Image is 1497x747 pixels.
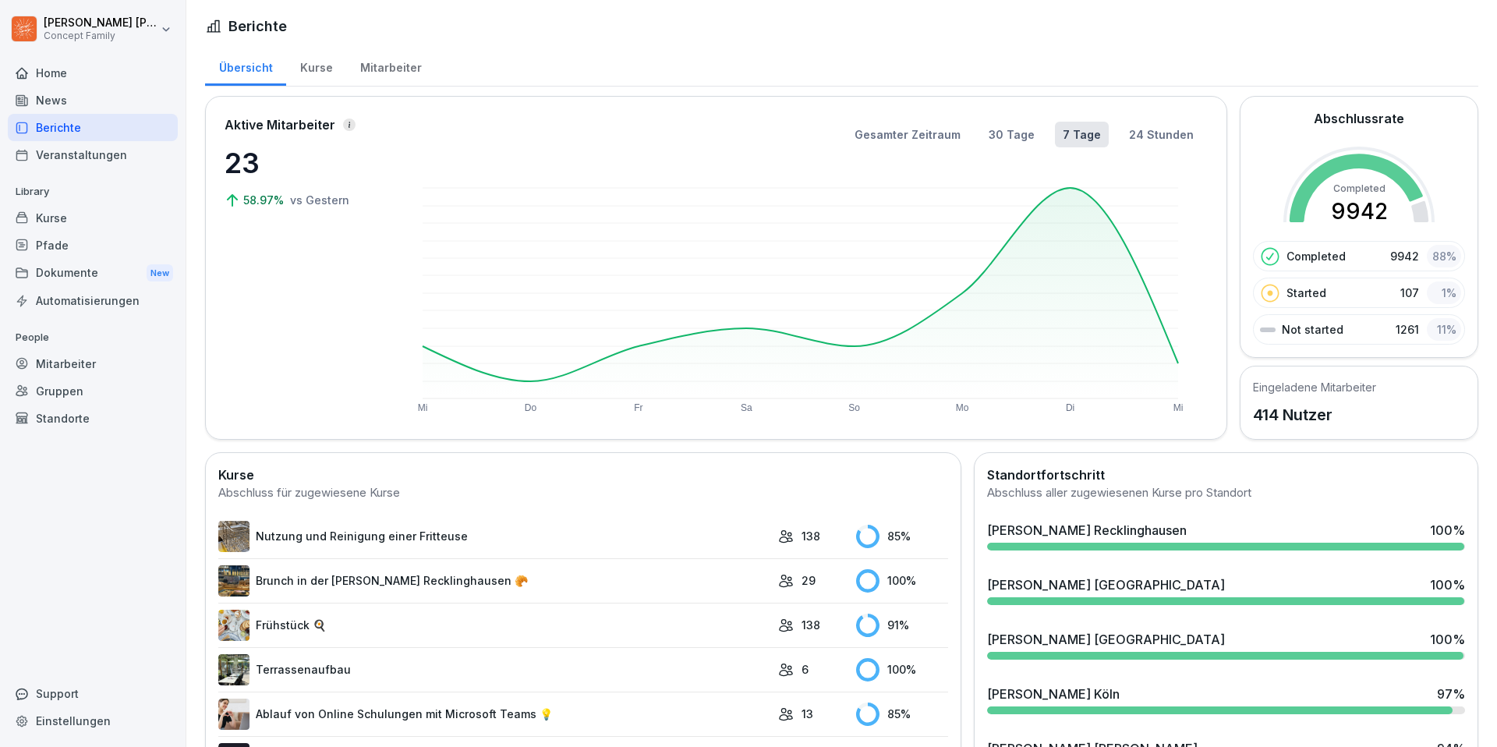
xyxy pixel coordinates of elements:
[802,706,813,722] p: 13
[218,654,770,685] a: Terrassenaufbau
[8,59,178,87] a: Home
[8,114,178,141] a: Berichte
[1430,521,1465,540] div: 100 %
[856,614,948,637] div: 91 %
[802,617,820,633] p: 138
[1066,402,1074,413] text: Di
[228,16,287,37] h1: Berichte
[218,610,249,641] img: n6mw6n4d96pxhuc2jbr164bu.png
[218,466,948,484] h2: Kurse
[802,661,809,678] p: 6
[987,466,1465,484] h2: Standortfortschritt
[205,46,286,86] a: Übersicht
[1253,403,1376,427] p: 414 Nutzer
[8,259,178,288] a: DokumenteNew
[987,484,1465,502] div: Abschluss aller zugewiesenen Kurse pro Standort
[218,565,770,597] a: Brunch in der [PERSON_NAME] Recklinghausen 🥐
[1437,685,1465,703] div: 97 %
[802,528,820,544] p: 138
[1427,245,1461,267] div: 88 %
[225,142,380,184] p: 23
[8,377,178,405] a: Gruppen
[1427,318,1461,341] div: 11 %
[856,703,948,726] div: 85 %
[418,402,428,413] text: Mi
[218,654,249,685] img: k7kwt8bjcba8ab3e6p6yu0h2.png
[44,30,157,41] p: Concept Family
[286,46,346,86] a: Kurse
[8,141,178,168] a: Veranstaltungen
[8,680,178,707] div: Support
[8,405,178,432] a: Standorte
[1430,630,1465,649] div: 100 %
[1055,122,1109,147] button: 7 Tage
[802,572,816,589] p: 29
[856,569,948,593] div: 100 %
[8,325,178,350] p: People
[634,402,642,413] text: Fr
[1173,402,1184,413] text: Mi
[981,569,1471,611] a: [PERSON_NAME] [GEOGRAPHIC_DATA]100%
[218,699,249,730] img: e8eoks8cju23yjmx0b33vrq2.png
[981,515,1471,557] a: [PERSON_NAME] Recklinghausen100%
[1314,109,1404,128] h2: Abschlussrate
[856,525,948,548] div: 85 %
[346,46,435,86] a: Mitarbeiter
[44,16,157,30] p: [PERSON_NAME] [PERSON_NAME]
[147,264,173,282] div: New
[848,402,860,413] text: So
[956,402,969,413] text: Mo
[8,204,178,232] a: Kurse
[1282,321,1343,338] p: Not started
[741,402,752,413] text: Sa
[8,232,178,259] a: Pfade
[1253,379,1376,395] h5: Eingeladene Mitarbeiter
[1286,248,1346,264] p: Completed
[8,350,178,377] a: Mitarbeiter
[8,259,178,288] div: Dokumente
[987,521,1187,540] div: [PERSON_NAME] Recklinghausen
[987,630,1225,649] div: [PERSON_NAME] [GEOGRAPHIC_DATA]
[525,402,537,413] text: Do
[987,685,1120,703] div: [PERSON_NAME] Köln
[1121,122,1201,147] button: 24 Stunden
[8,179,178,204] p: Library
[225,115,335,134] p: Aktive Mitarbeiter
[218,610,770,641] a: Frühstück 🍳
[218,565,249,597] img: y7e1e2ag14umo6x0siu9nyck.png
[981,122,1042,147] button: 30 Tage
[243,192,287,208] p: 58.97%
[1400,285,1419,301] p: 107
[847,122,968,147] button: Gesamter Zeitraum
[8,287,178,314] a: Automatisierungen
[218,521,249,552] img: b2msvuojt3s6egexuweix326.png
[8,707,178,735] a: Einstellungen
[981,624,1471,666] a: [PERSON_NAME] [GEOGRAPHIC_DATA]100%
[1430,575,1465,594] div: 100 %
[218,521,770,552] a: Nutzung und Reinigung einer Fritteuse
[218,699,770,730] a: Ablauf von Online Schulungen mit Microsoft Teams 💡
[987,575,1225,594] div: [PERSON_NAME] [GEOGRAPHIC_DATA]
[1286,285,1326,301] p: Started
[218,484,948,502] div: Abschluss für zugewiesene Kurse
[290,192,349,208] p: vs Gestern
[8,87,178,114] a: News
[856,658,948,682] div: 100 %
[1427,281,1461,304] div: 1 %
[1390,248,1419,264] p: 9942
[1396,321,1419,338] p: 1261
